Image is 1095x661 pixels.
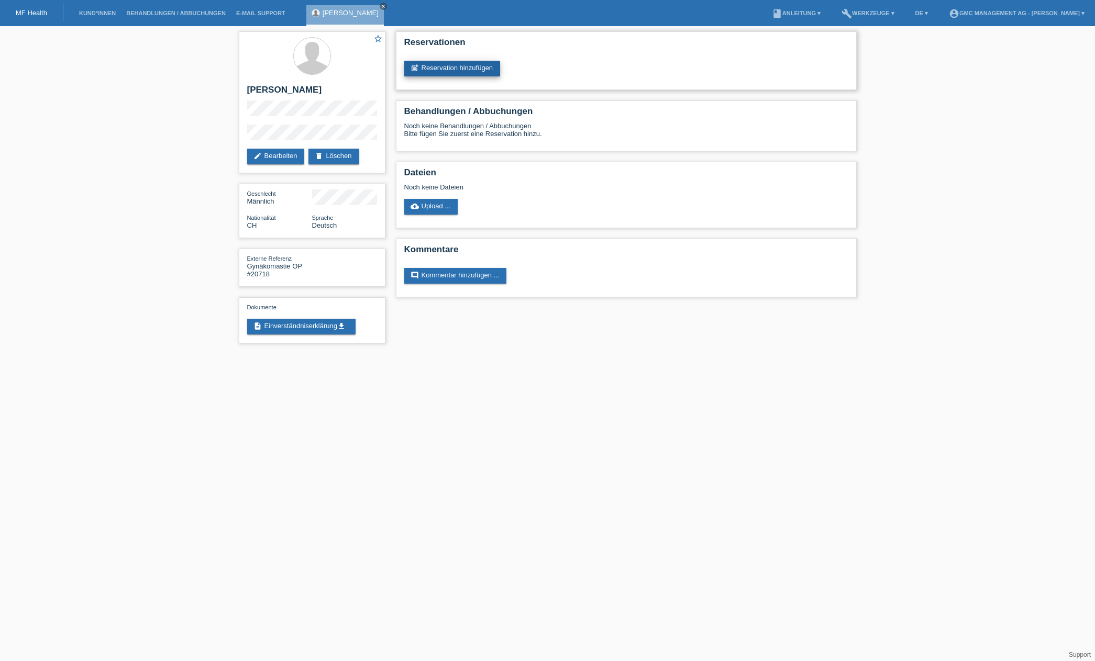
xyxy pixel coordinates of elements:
span: Deutsch [312,221,337,229]
a: cloud_uploadUpload ... [404,199,458,215]
div: Männlich [247,189,312,205]
a: E-Mail Support [231,10,291,16]
span: Sprache [312,215,334,221]
h2: Dateien [404,167,848,183]
a: editBearbeiten [247,149,305,164]
i: account_circle [949,8,959,19]
a: close [380,3,387,10]
i: comment [411,271,419,279]
a: account_circleGMC Management AG - [PERSON_NAME] ▾ [944,10,1090,16]
h2: Kommentare [404,244,848,260]
i: post_add [411,64,419,72]
i: book [772,8,782,19]
a: deleteLöschen [308,149,359,164]
i: build [842,8,852,19]
a: Support [1069,651,1091,658]
span: Geschlecht [247,191,276,197]
a: Kund*innen [74,10,121,16]
i: delete [315,152,323,160]
span: Nationalität [247,215,276,221]
i: edit [253,152,262,160]
span: Externe Referenz [247,255,292,262]
div: Noch keine Dateien [404,183,724,191]
a: Behandlungen / Abbuchungen [121,10,231,16]
i: star_border [373,34,383,43]
a: DE ▾ [910,10,933,16]
h2: [PERSON_NAME] [247,85,377,100]
a: MF Health [16,9,47,17]
a: [PERSON_NAME] [323,9,379,17]
a: star_border [373,34,383,45]
span: Schweiz [247,221,257,229]
i: close [381,4,386,9]
div: Gynäkomastie OP #20718 [247,254,312,278]
i: get_app [337,322,346,330]
i: description [253,322,262,330]
i: cloud_upload [411,202,419,210]
a: buildWerkzeuge ▾ [836,10,900,16]
a: bookAnleitung ▾ [767,10,826,16]
a: commentKommentar hinzufügen ... [404,268,507,284]
h2: Reservationen [404,37,848,53]
span: Dokumente [247,304,276,310]
a: descriptionEinverständniserklärungget_app [247,319,356,334]
div: Noch keine Behandlungen / Abbuchungen Bitte fügen Sie zuerst eine Reservation hinzu. [404,122,848,145]
h2: Behandlungen / Abbuchungen [404,106,848,122]
a: post_addReservation hinzufügen [404,61,501,76]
